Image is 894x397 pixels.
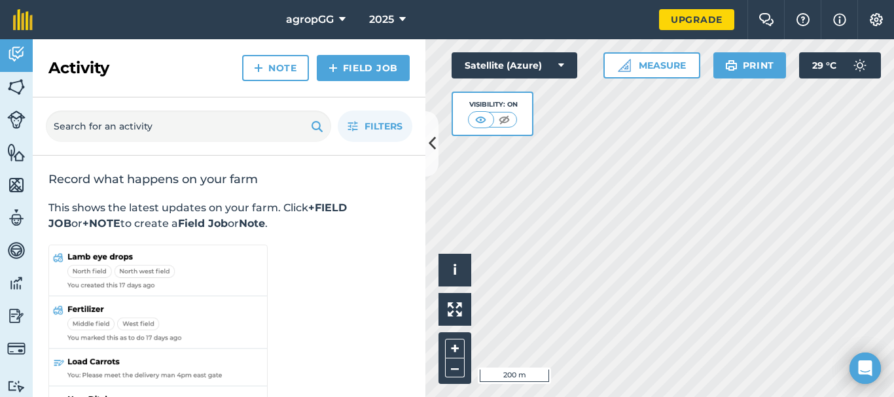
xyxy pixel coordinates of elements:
[438,254,471,286] button: i
[833,12,846,27] img: svg+xml;base64,PHN2ZyB4bWxucz0iaHR0cDovL3d3dy53My5vcmcvMjAwMC9zdmciIHdpZHRoPSIxNyIgaGVpZ2h0PSIxNy...
[7,44,26,64] img: svg+xml;base64,PD94bWwgdmVyc2lvbj0iMS4wIiBlbmNvZGluZz0idXRmLTgiPz4KPCEtLSBHZW5lcmF0b3I6IEFkb2JlIE...
[7,208,26,228] img: svg+xml;base64,PD94bWwgdmVyc2lvbj0iMS4wIiBlbmNvZGluZz0idXRmLTgiPz4KPCEtLSBHZW5lcmF0b3I6IEFkb2JlIE...
[48,58,109,78] h2: Activity
[7,306,26,326] img: svg+xml;base64,PD94bWwgdmVyc2lvbj0iMS4wIiBlbmNvZGluZz0idXRmLTgiPz4KPCEtLSBHZW5lcmF0b3I6IEFkb2JlIE...
[365,119,402,133] span: Filters
[239,217,265,230] strong: Note
[468,99,518,110] div: Visibility: On
[759,13,774,26] img: Two speech bubbles overlapping with the left bubble in the forefront
[7,241,26,260] img: svg+xml;base64,PD94bWwgdmVyc2lvbj0iMS4wIiBlbmNvZGluZz0idXRmLTgiPz4KPCEtLSBHZW5lcmF0b3I6IEFkb2JlIE...
[7,77,26,97] img: svg+xml;base64,PHN2ZyB4bWxucz0iaHR0cDovL3d3dy53My5vcmcvMjAwMC9zdmciIHdpZHRoPSI1NiIgaGVpZ2h0PSI2MC...
[82,217,120,230] strong: +NOTE
[254,60,263,76] img: svg+xml;base64,PHN2ZyB4bWxucz0iaHR0cDovL3d3dy53My5vcmcvMjAwMC9zdmciIHdpZHRoPSIxNCIgaGVpZ2h0PSIyNC...
[7,339,26,358] img: svg+xml;base64,PD94bWwgdmVyc2lvbj0iMS4wIiBlbmNvZGluZz0idXRmLTgiPz4KPCEtLSBHZW5lcmF0b3I6IEFkb2JlIE...
[448,302,462,317] img: Four arrows, one pointing top left, one top right, one bottom right and the last bottom left
[868,13,884,26] img: A cog icon
[7,380,26,392] img: svg+xml;base64,PD94bWwgdmVyc2lvbj0iMS4wIiBlbmNvZGluZz0idXRmLTgiPz4KPCEtLSBHZW5lcmF0b3I6IEFkb2JlIE...
[317,55,410,81] a: Field Job
[311,118,323,134] img: svg+xml;base64,PHN2ZyB4bWxucz0iaHR0cDovL3d3dy53My5vcmcvMjAwMC9zdmciIHdpZHRoPSIxOSIgaGVpZ2h0PSIyNC...
[445,339,465,358] button: +
[849,353,881,384] div: Open Intercom Messenger
[46,111,331,142] input: Search for an activity
[13,9,33,30] img: fieldmargin Logo
[603,52,700,78] button: Measure
[812,52,836,78] span: 29 ° C
[178,217,228,230] strong: Field Job
[496,113,512,126] img: svg+xml;base64,PHN2ZyB4bWxucz0iaHR0cDovL3d3dy53My5vcmcvMjAwMC9zdmciIHdpZHRoPSI1MCIgaGVpZ2h0PSI0MC...
[369,12,394,27] span: 2025
[445,358,465,377] button: –
[453,262,457,278] span: i
[7,143,26,162] img: svg+xml;base64,PHN2ZyB4bWxucz0iaHR0cDovL3d3dy53My5vcmcvMjAwMC9zdmciIHdpZHRoPSI1NiIgaGVpZ2h0PSI2MC...
[338,111,412,142] button: Filters
[847,52,873,78] img: svg+xml;base64,PD94bWwgdmVyc2lvbj0iMS4wIiBlbmNvZGluZz0idXRmLTgiPz4KPCEtLSBHZW5lcmF0b3I6IEFkb2JlIE...
[713,52,787,78] button: Print
[659,9,734,30] a: Upgrade
[7,111,26,129] img: svg+xml;base64,PD94bWwgdmVyc2lvbj0iMS4wIiBlbmNvZGluZz0idXRmLTgiPz4KPCEtLSBHZW5lcmF0b3I6IEFkb2JlIE...
[473,113,489,126] img: svg+xml;base64,PHN2ZyB4bWxucz0iaHR0cDovL3d3dy53My5vcmcvMjAwMC9zdmciIHdpZHRoPSI1MCIgaGVpZ2h0PSI0MC...
[725,58,738,73] img: svg+xml;base64,PHN2ZyB4bWxucz0iaHR0cDovL3d3dy53My5vcmcvMjAwMC9zdmciIHdpZHRoPSIxOSIgaGVpZ2h0PSIyNC...
[452,52,577,78] button: Satellite (Azure)
[286,12,334,27] span: agropGG
[7,273,26,293] img: svg+xml;base64,PD94bWwgdmVyc2lvbj0iMS4wIiBlbmNvZGluZz0idXRmLTgiPz4KPCEtLSBHZW5lcmF0b3I6IEFkb2JlIE...
[242,55,309,81] a: Note
[7,175,26,195] img: svg+xml;base64,PHN2ZyB4bWxucz0iaHR0cDovL3d3dy53My5vcmcvMjAwMC9zdmciIHdpZHRoPSI1NiIgaGVpZ2h0PSI2MC...
[329,60,338,76] img: svg+xml;base64,PHN2ZyB4bWxucz0iaHR0cDovL3d3dy53My5vcmcvMjAwMC9zdmciIHdpZHRoPSIxNCIgaGVpZ2h0PSIyNC...
[48,200,410,232] p: This shows the latest updates on your farm. Click or to create a or .
[48,171,410,187] h2: Record what happens on your farm
[799,52,881,78] button: 29 °C
[795,13,811,26] img: A question mark icon
[618,59,631,72] img: Ruler icon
